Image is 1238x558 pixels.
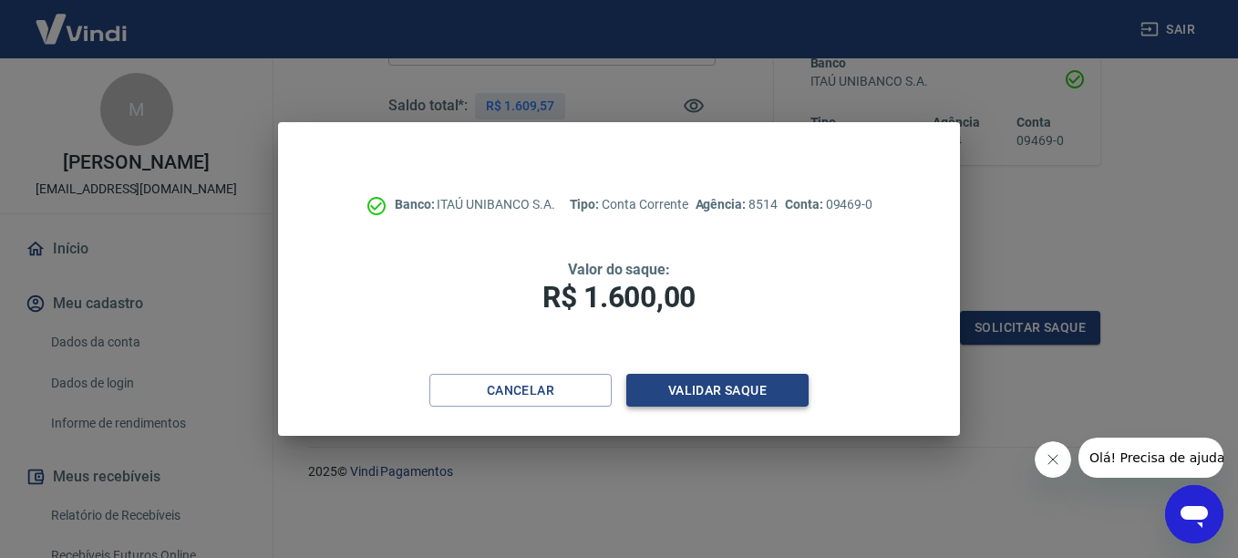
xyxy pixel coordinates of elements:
[395,195,555,214] p: ITAÚ UNIBANCO S.A.
[1035,441,1071,478] iframe: Fechar mensagem
[429,374,612,408] button: Cancelar
[11,13,153,27] span: Olá! Precisa de ajuda?
[1165,485,1223,543] iframe: Botão para abrir a janela de mensagens
[570,197,603,212] span: Tipo:
[626,374,809,408] button: Validar saque
[785,195,872,214] p: 09469-0
[696,197,749,212] span: Agência:
[570,195,688,214] p: Conta Corrente
[542,280,696,315] span: R$ 1.600,00
[696,195,778,214] p: 8514
[395,197,438,212] span: Banco:
[568,261,670,278] span: Valor do saque:
[1078,438,1223,478] iframe: Mensagem da empresa
[785,197,826,212] span: Conta:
